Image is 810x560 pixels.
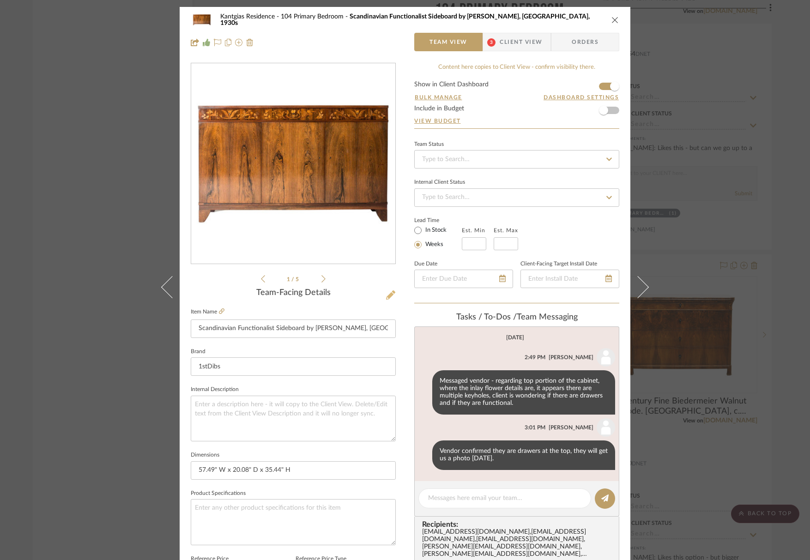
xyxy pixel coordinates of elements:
[520,262,597,266] label: Client-Facing Target Install Date
[191,387,239,392] label: Internal Description
[193,64,393,264] img: c6662b49-ccb6-480e-8407-90e407710e13_436x436.jpg
[414,188,619,207] input: Type to Search…
[414,313,619,323] div: team Messaging
[422,520,615,529] span: Recipients:
[597,348,615,367] img: user_avatar.png
[191,288,396,298] div: Team-Facing Details
[494,227,518,234] label: Est. Max
[549,353,593,361] div: [PERSON_NAME]
[191,491,246,496] label: Product Specifications
[487,38,496,47] span: 3
[191,357,396,376] input: Enter Brand
[562,33,609,51] span: Orders
[414,142,444,147] div: Team Status
[597,418,615,437] img: user_avatar.png
[520,270,619,288] input: Enter Install Date
[429,33,467,51] span: Team View
[422,529,615,558] div: [EMAIL_ADDRESS][DOMAIN_NAME] , [EMAIL_ADDRESS][DOMAIN_NAME] , [EMAIL_ADDRESS][DOMAIN_NAME] , [PER...
[414,262,437,266] label: Due Date
[500,33,542,51] span: Client View
[414,224,462,250] mat-radio-group: Select item type
[191,319,396,338] input: Enter Item Name
[191,461,396,480] input: Enter the dimensions of this item
[525,423,545,432] div: 3:01 PM
[525,353,545,361] div: 2:49 PM
[220,13,281,20] span: Kantgias Residence
[414,63,619,72] div: Content here copies to Client View - confirm visibility there.
[414,150,619,169] input: Type to Search…
[191,308,224,316] label: Item Name
[414,93,463,102] button: Bulk Manage
[543,93,619,102] button: Dashboard Settings
[456,313,517,321] span: Tasks / To-Dos /
[414,117,619,125] a: View Budget
[191,64,395,264] div: 0
[291,277,296,282] span: /
[191,349,206,354] label: Brand
[611,16,619,24] button: close
[296,277,300,282] span: 5
[191,453,219,458] label: Dimensions
[414,270,513,288] input: Enter Due Date
[414,216,462,224] label: Lead Time
[281,13,350,20] span: 104 Primary Bedroom
[423,226,447,235] label: In Stock
[246,39,254,46] img: Remove from project
[462,227,485,234] label: Est. Min
[414,180,465,185] div: Internal Client Status
[191,11,213,29] img: c6662b49-ccb6-480e-8407-90e407710e13_48x40.jpg
[432,440,615,470] div: Vendor confirmed they are drawers at the top, they will get us a photo [DATE].
[287,277,291,282] span: 1
[506,334,524,341] div: [DATE]
[432,370,615,415] div: Messaged vendor - regarding top portion of the cabinet, where the inlay flower details are, it ap...
[423,241,443,249] label: Weeks
[220,13,590,26] span: Scandinavian Functionalist Sideboard by [PERSON_NAME], [GEOGRAPHIC_DATA], 1930s
[549,423,593,432] div: [PERSON_NAME]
